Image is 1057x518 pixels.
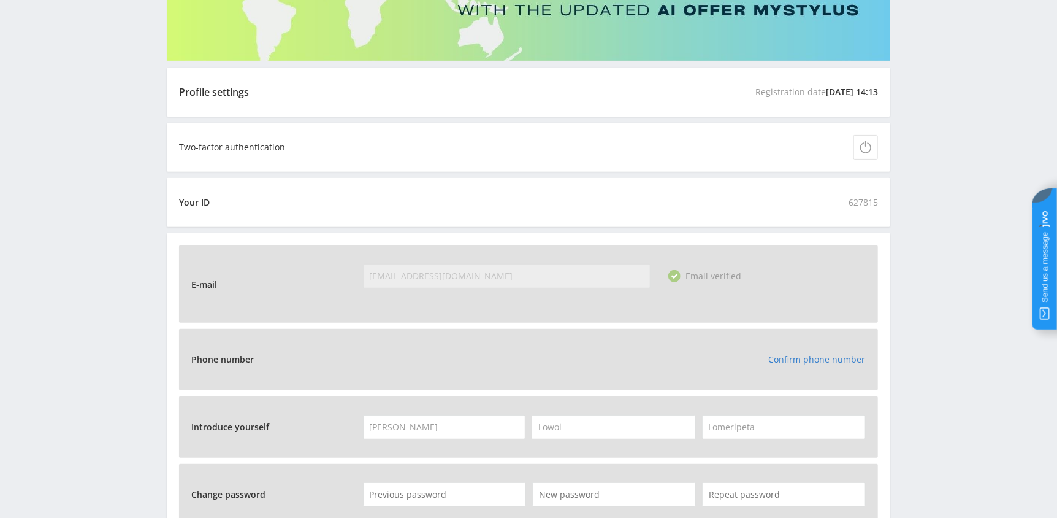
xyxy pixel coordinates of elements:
[702,482,866,507] input: Repeat password
[179,142,285,152] div: Two-factor authentication
[191,347,260,372] span: Phone number
[532,415,695,439] input: Last Name
[702,415,866,439] input: Middle name
[191,482,272,507] span: Change password
[179,87,249,98] div: Profile settings
[363,482,527,507] input: Previous password
[191,415,275,439] span: Introduce yourself
[532,482,696,507] input: New password
[686,270,742,282] span: Email verified
[191,273,223,297] span: E-mail
[179,198,210,207] div: Your ID
[849,190,878,215] span: 627815
[769,354,866,365] a: Confirm phone number
[826,80,878,104] span: [DATE] 14:13
[363,415,526,439] input: Name
[755,80,878,104] span: Registration date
